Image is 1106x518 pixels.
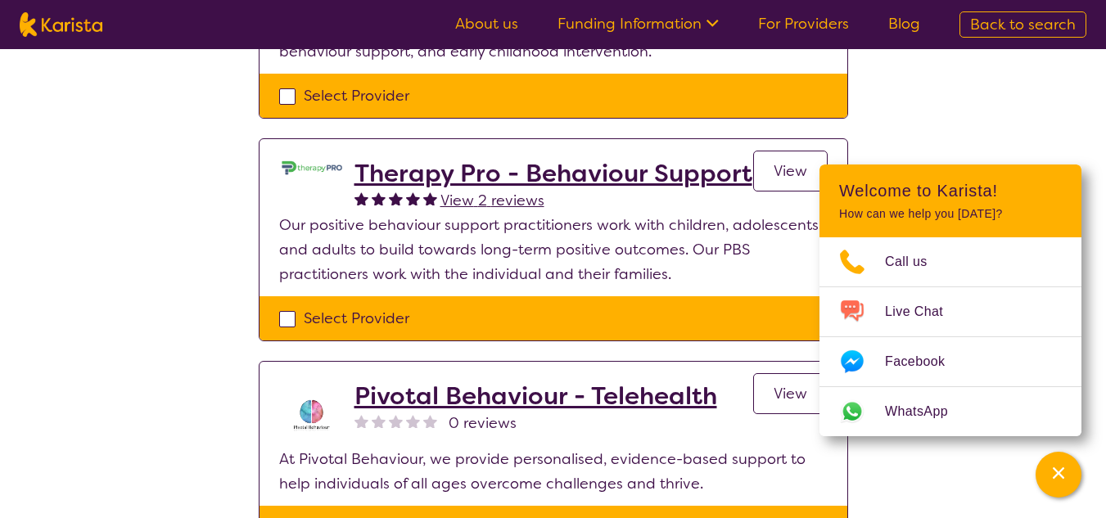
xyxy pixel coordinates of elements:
[888,14,920,34] a: Blog
[279,213,828,286] p: Our positive behaviour support practitioners work with children, adolescents and adults to build ...
[406,191,420,205] img: fullstar
[279,381,345,447] img: s8av3rcikle0tbnjpqc8.png
[885,250,947,274] span: Call us
[389,414,403,428] img: nonereviewstar
[959,11,1086,38] a: Back to search
[440,188,544,213] a: View 2 reviews
[279,447,828,496] p: At Pivotal Behaviour, we provide personalised, evidence-based support to help individuals of all ...
[354,159,752,188] a: Therapy Pro - Behaviour Support
[970,15,1076,34] span: Back to search
[839,181,1062,200] h2: Welcome to Karista!
[753,373,828,414] a: View
[885,300,963,324] span: Live Chat
[774,384,807,403] span: View
[440,191,544,210] span: View 2 reviews
[20,12,102,37] img: Karista logo
[423,414,437,428] img: nonereviewstar
[372,191,386,205] img: fullstar
[885,399,968,424] span: WhatsApp
[449,411,517,435] span: 0 reviews
[354,191,368,205] img: fullstar
[406,414,420,428] img: nonereviewstar
[279,159,345,177] img: jttgg6svmq52q30bnse1.jpg
[819,237,1081,436] ul: Choose channel
[839,207,1062,221] p: How can we help you [DATE]?
[423,191,437,205] img: fullstar
[885,349,964,374] span: Facebook
[389,191,403,205] img: fullstar
[558,14,719,34] a: Funding Information
[753,151,828,191] a: View
[354,414,368,428] img: nonereviewstar
[819,387,1081,436] a: Web link opens in a new tab.
[455,14,518,34] a: About us
[354,381,717,411] a: Pivotal Behaviour - Telehealth
[758,14,849,34] a: For Providers
[774,161,807,181] span: View
[1036,452,1081,498] button: Channel Menu
[372,414,386,428] img: nonereviewstar
[819,164,1081,436] div: Channel Menu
